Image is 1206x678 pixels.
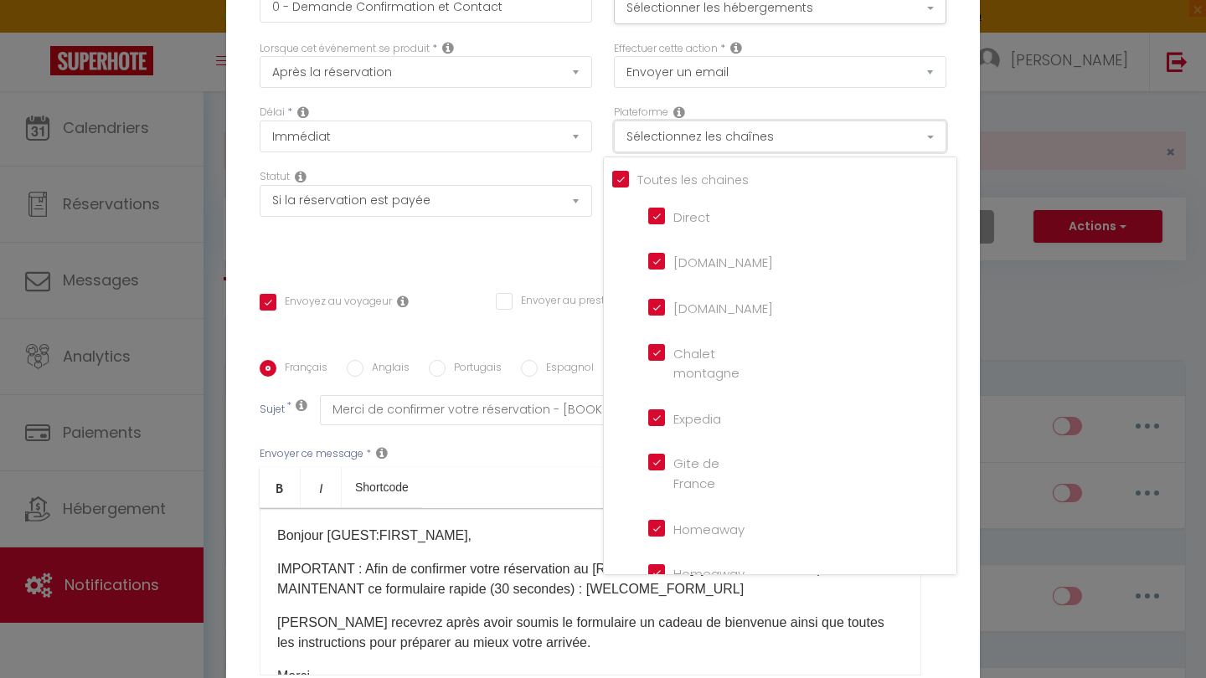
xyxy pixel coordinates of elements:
[397,295,409,308] i: Envoyer au voyageur
[665,344,740,383] label: Chalet montagne
[277,526,904,546] p: Bonjour [GUEST:FIRST_NAME],
[260,169,290,185] label: Statut
[614,105,668,121] label: Plateforme
[665,454,738,493] label: Gite de France
[538,360,594,378] label: Espagnol
[442,41,454,54] i: Event Occur
[260,402,285,419] label: Sujet
[730,41,742,54] i: Action Type
[296,398,307,412] i: Subject
[260,105,285,121] label: Délai
[363,360,410,378] label: Anglais
[295,170,307,183] i: Booking status
[673,105,685,119] i: Action Channel
[13,7,64,57] button: Ouvrir le widget de chat LiveChat
[301,467,342,507] a: Italic
[260,446,363,462] label: Envoyer ce message
[446,360,502,378] label: Portugais
[297,105,309,119] i: Action Time
[614,41,718,57] label: Effectuer cette action
[342,467,422,507] a: Shortcode
[277,559,904,599] p: IMPORTANT : Afin de confirmer votre réservation au [RENTAL:NAME], je vous invite à remplir MAINTE...
[614,121,946,152] button: Sélectionnez les chaînes
[260,41,430,57] label: Lorsque cet événement se produit
[260,467,301,507] a: Bold
[276,360,327,378] label: Français
[277,613,904,653] p: [PERSON_NAME] recevrez après avoir soumis le formulaire un cadeau de bienvenue ainsi que toutes l...
[376,446,388,460] i: Message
